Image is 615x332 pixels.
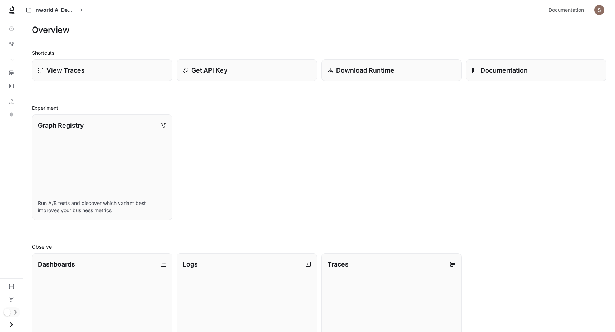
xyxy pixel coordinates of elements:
[3,281,20,292] a: Documentation
[177,59,317,81] button: Get API Key
[32,49,606,57] h2: Shortcuts
[548,6,584,15] span: Documentation
[38,200,166,214] p: Run A/B tests and discover which variant best improves your business metrics
[3,109,20,120] a: TTS Playground
[3,67,20,79] a: Traces
[466,59,606,81] a: Documentation
[32,104,606,112] h2: Experiment
[3,54,20,66] a: Dashboards
[321,59,462,81] a: Download Runtime
[38,259,75,269] p: Dashboards
[32,243,606,250] h2: Observe
[46,65,85,75] p: View Traces
[191,65,227,75] p: Get API Key
[3,23,20,34] a: Overview
[481,65,528,75] p: Documentation
[32,59,172,81] a: View Traces
[34,7,74,13] p: Inworld AI Demos
[3,96,20,107] a: LLM Playground
[328,259,349,269] p: Traces
[183,259,198,269] p: Logs
[592,3,606,17] button: User avatar
[3,38,20,50] a: Graph Registry
[32,114,172,220] a: Graph RegistryRun A/B tests and discover which variant best improves your business metrics
[3,294,20,305] a: Feedback
[3,317,19,332] button: Open drawer
[4,308,11,316] span: Dark mode toggle
[336,65,394,75] p: Download Runtime
[38,121,84,130] p: Graph Registry
[546,3,589,17] a: Documentation
[23,3,85,17] button: All workspaces
[3,80,20,92] a: Logs
[594,5,604,15] img: User avatar
[32,23,69,37] h1: Overview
